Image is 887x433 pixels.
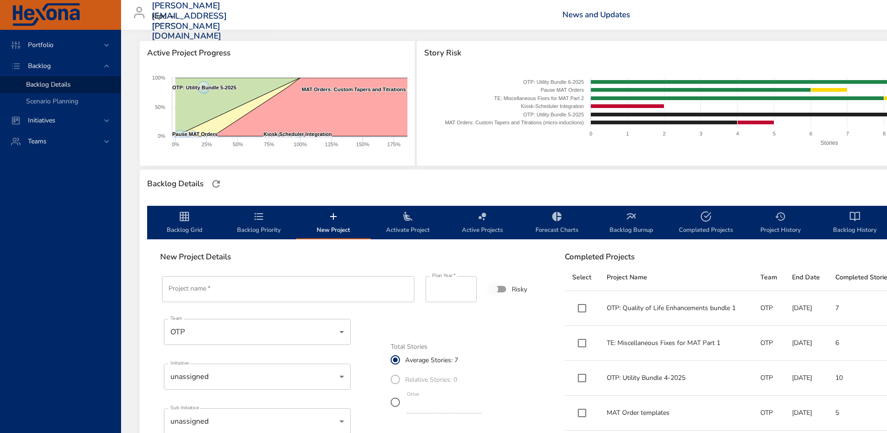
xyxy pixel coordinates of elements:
[147,48,407,58] span: Active Project Progress
[302,211,365,236] span: New Project
[753,264,785,291] th: Team
[153,211,216,236] span: Backlog Grid
[209,177,223,191] button: Refresh Page
[599,291,753,326] td: OTP: Quality of Life Enhancements bundle 1
[753,326,785,361] td: OTP
[164,319,351,345] div: OTP
[264,131,332,137] text: Kiosk-Scheduler Integration
[158,133,165,139] text: 0%
[11,3,81,27] img: Hexona
[233,142,243,147] text: 50%
[589,131,592,136] text: 0
[202,142,212,147] text: 25%
[773,131,776,136] text: 5
[599,396,753,431] td: MAT Order templates
[785,264,827,291] th: End Date
[20,41,61,49] span: Portfolio
[600,211,663,236] span: Backlog Burnup
[20,61,58,70] span: Backlog
[172,131,218,137] text: Pause MAT Orders
[405,375,457,385] span: Relative Stories: 0
[152,1,227,41] h3: [PERSON_NAME][EMAIL_ADDRESS][PERSON_NAME][DOMAIN_NAME]
[172,142,179,147] text: 0%
[376,211,440,236] span: Activate Project
[387,142,400,147] text: 175%
[391,350,491,415] div: total_stories
[512,284,527,294] span: Risky
[523,79,584,85] text: OTP: Utility Bundle 6-2025
[749,211,812,236] span: Project History
[883,131,886,136] text: 8
[164,364,351,390] div: unassigned
[599,326,753,361] td: TE: Miscellaneous Fixes for MAT Part 1
[26,80,71,89] span: Backlog Details
[736,131,739,136] text: 4
[302,87,453,92] text: MAT Orders: Custom Tapers and Titrations (micro-inductions)
[20,137,54,146] span: Teams
[700,131,703,136] text: 3
[753,396,785,431] td: OTP
[785,396,827,431] td: [DATE]
[264,142,274,147] text: 75%
[26,97,78,106] span: Scenario Planning
[785,291,827,326] td: [DATE]
[821,140,838,146] text: Stories
[562,9,630,20] a: News and Updates
[674,211,738,236] span: Completed Projects
[525,211,589,236] span: Forecast Charts
[160,252,544,262] h6: New Project Details
[152,9,178,24] div: Kipu
[521,103,584,109] text: Kiosk-Scheduler Integration
[155,104,165,110] text: 50%
[753,361,785,396] td: OTP
[810,131,813,136] text: 6
[325,142,338,147] text: 125%
[785,361,827,396] td: [DATE]
[565,264,599,291] th: Select
[144,176,206,191] div: Backlog Details
[445,120,584,125] text: MAT Orders: Custom Tapers and Titrations (micro-inductions)
[523,112,584,117] text: OTP: Utility Bundle 5-2025
[405,355,458,365] span: Average Stories: 7
[294,142,307,147] text: 100%
[227,211,291,236] span: Backlog Priority
[391,344,427,350] legend: Total Stories
[494,95,584,101] text: TE: Miscellaneous Fixes for MAT Part 2
[599,264,753,291] th: Project Name
[823,211,887,236] span: Backlog History
[785,326,827,361] td: [DATE]
[626,131,629,136] text: 1
[407,399,481,413] input: Other
[541,87,584,93] text: Pause MAT Orders
[152,75,165,81] text: 100%
[407,392,420,397] label: Other
[599,361,753,396] td: OTP: Utility Bundle 4-2025
[172,85,237,90] text: OTP: Utility Bundle 5-2025
[20,116,63,125] span: Initiatives
[753,291,785,326] td: OTP
[356,142,369,147] text: 150%
[451,211,514,236] span: Active Projects
[663,131,666,136] text: 2
[846,131,849,136] text: 7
